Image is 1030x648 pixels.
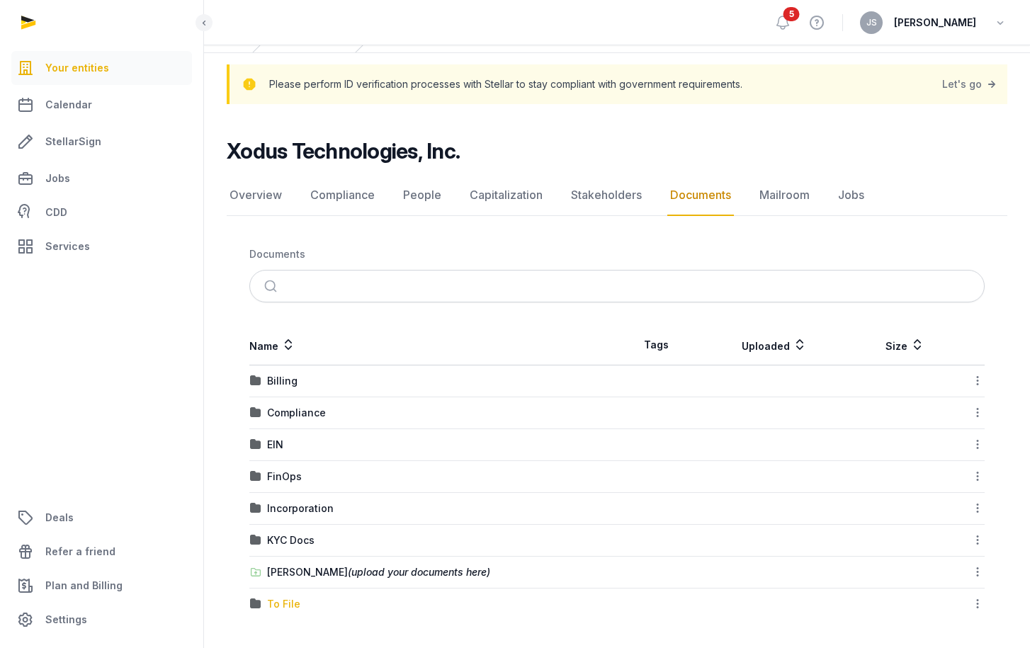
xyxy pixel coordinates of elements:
[250,375,261,387] img: folder.svg
[783,7,800,21] span: 5
[249,325,617,365] th: Name
[250,535,261,546] img: folder.svg
[227,175,285,216] a: Overview
[568,175,645,216] a: Stakeholders
[467,175,545,216] a: Capitalization
[617,325,696,365] th: Tags
[250,471,261,482] img: folder.svg
[267,565,490,579] div: [PERSON_NAME]
[45,543,115,560] span: Refer a friend
[250,439,261,450] img: folder.svg
[757,175,813,216] a: Mailroom
[11,161,192,195] a: Jobs
[45,170,70,187] span: Jobs
[267,438,283,452] div: EIN
[866,18,877,27] span: JS
[45,577,123,594] span: Plan and Billing
[894,14,976,31] span: [PERSON_NAME]
[250,598,261,610] img: folder.svg
[851,325,958,365] th: Size
[11,603,192,637] a: Settings
[267,501,334,516] div: Incorporation
[11,569,192,603] a: Plan and Billing
[11,125,192,159] a: StellarSign
[45,204,67,221] span: CDD
[45,59,109,76] span: Your entities
[45,611,87,628] span: Settings
[400,175,444,216] a: People
[667,175,734,216] a: Documents
[267,533,315,547] div: KYC Docs
[45,96,92,113] span: Calendar
[250,503,261,514] img: folder.svg
[11,229,192,263] a: Services
[249,239,985,270] nav: Breadcrumb
[250,567,261,578] img: folder-upload.svg
[45,238,90,255] span: Services
[959,580,1030,648] iframe: Chat Widget
[256,271,289,302] button: Submit
[269,74,742,94] p: Please perform ID verification processes with Stellar to stay compliant with government requireme...
[227,138,460,164] h2: Xodus Technologies, Inc.
[45,133,101,150] span: StellarSign
[45,509,74,526] span: Deals
[11,198,192,227] a: CDD
[267,406,326,420] div: Compliance
[11,501,192,535] a: Deals
[348,566,490,578] span: (upload your documents here)
[696,325,852,365] th: Uploaded
[860,11,883,34] button: JS
[307,175,378,216] a: Compliance
[250,407,261,419] img: folder.svg
[267,597,300,611] div: To File
[11,535,192,569] a: Refer a friend
[267,470,302,484] div: FinOps
[942,74,999,94] a: Let's go
[267,374,298,388] div: Billing
[227,175,1007,216] nav: Tabs
[249,247,305,261] div: Documents
[11,88,192,122] a: Calendar
[11,51,192,85] a: Your entities
[835,175,867,216] a: Jobs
